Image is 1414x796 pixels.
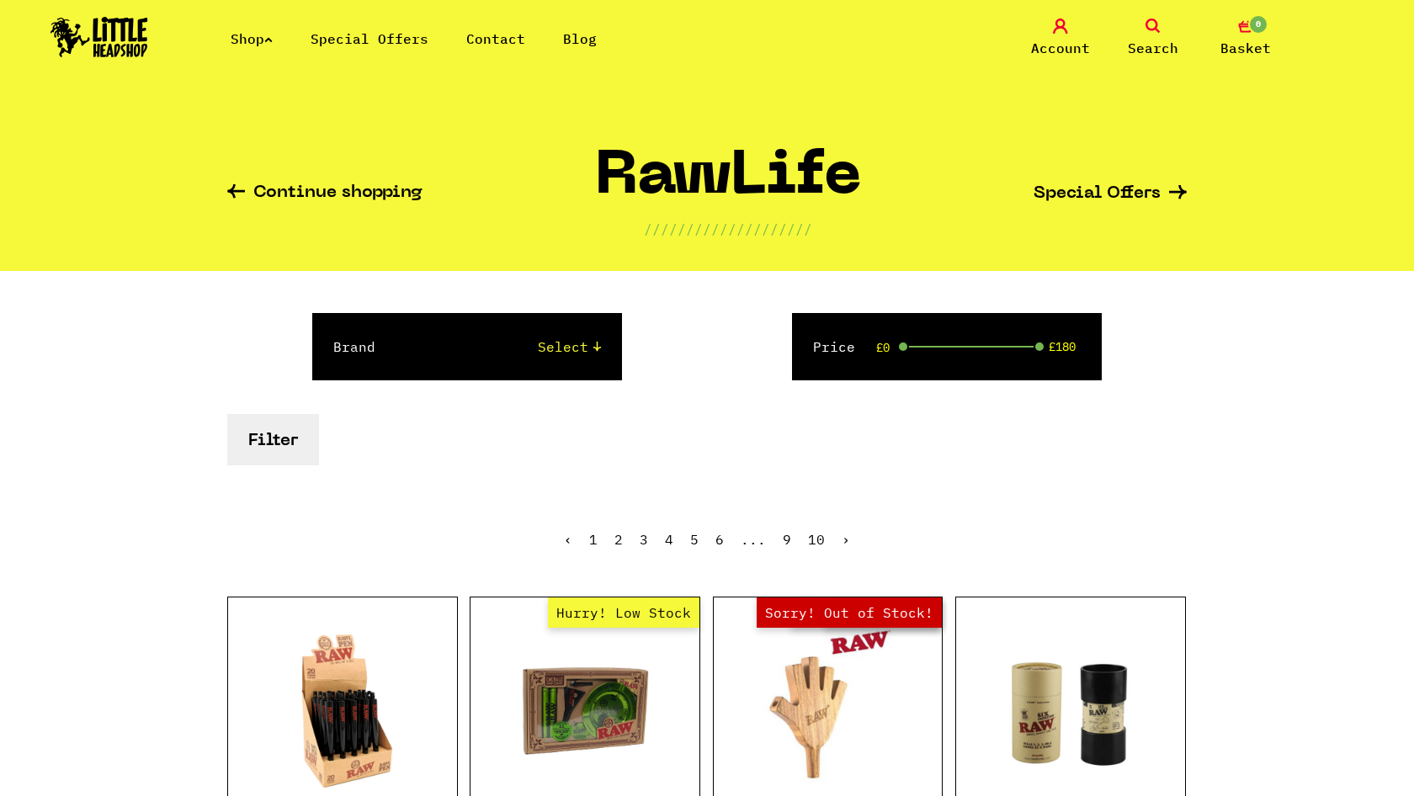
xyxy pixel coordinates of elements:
a: Search [1111,19,1195,58]
label: Brand [333,337,375,357]
a: Continue shopping [227,184,423,204]
a: 10 [808,531,825,548]
a: Out of Stock Hurry! Low Stock Sorry! Out of Stock! [714,627,943,795]
h1: RawLife [595,149,862,219]
span: Sorry! Out of Stock! [757,597,942,628]
a: Contact [466,30,525,47]
span: 0 [1248,14,1268,34]
span: Account [1031,38,1090,58]
span: £0 [876,341,890,354]
a: Blog [563,30,597,47]
a: Shop [231,30,273,47]
a: 4 [665,531,673,548]
span: Search [1128,38,1178,58]
a: Hurry! Low Stock [470,627,699,795]
a: 9 [783,531,791,548]
button: Filter [227,414,319,465]
span: ‹ [564,531,572,548]
span: Hurry! Low Stock [548,597,699,628]
a: 2 [614,531,623,548]
span: 1 [589,531,598,548]
label: Price [813,337,855,357]
a: Next » [842,531,850,548]
a: 5 [690,531,699,548]
span: Basket [1220,38,1271,58]
a: Special Offers [311,30,428,47]
a: Special Offers [1034,185,1187,203]
a: 0 Basket [1204,19,1288,58]
li: « Previous [564,533,572,546]
p: //////////////////// [644,219,812,239]
img: Little Head Shop Logo [50,17,148,57]
span: ... [741,531,766,548]
span: £180 [1049,340,1076,353]
a: 3 [640,531,648,548]
a: 6 [715,531,724,548]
